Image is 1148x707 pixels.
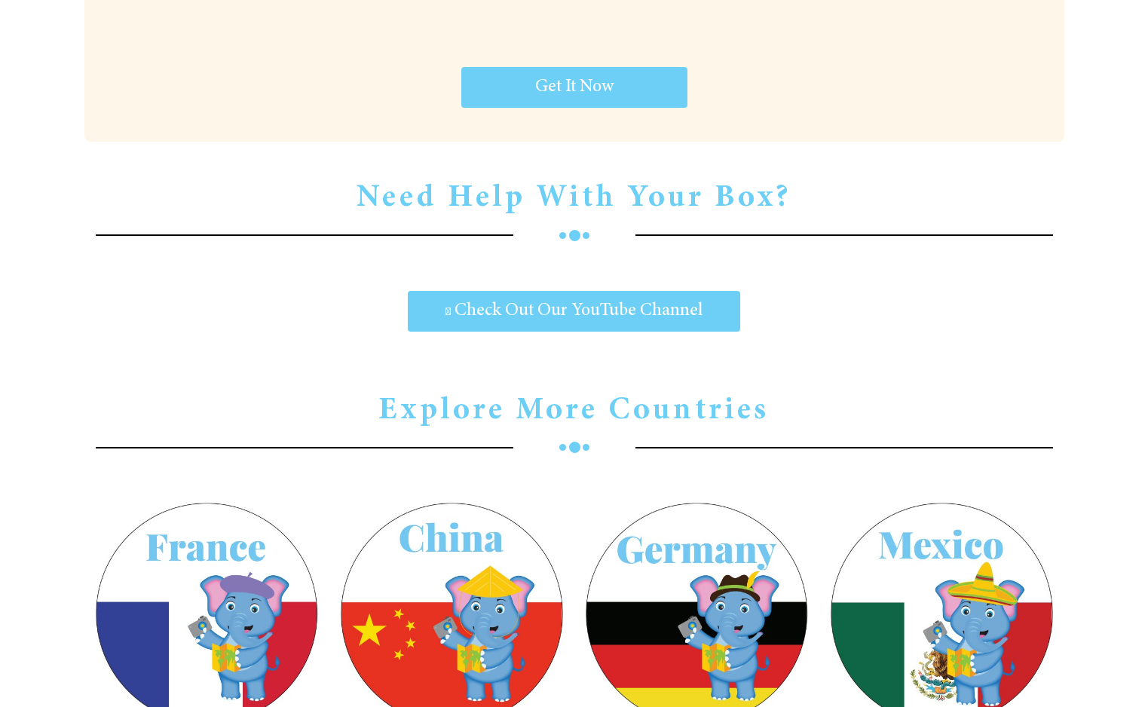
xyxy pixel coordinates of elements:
a: Get It Now [461,67,687,108]
span: Get It Now [535,78,614,96]
span: Check Out Our YouTube Channel [455,302,703,320]
a: Check Out Our YouTube Channel [408,291,740,332]
span: Explore more Countries [378,395,769,427]
span: Need Help With Your Box? [357,182,792,214]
